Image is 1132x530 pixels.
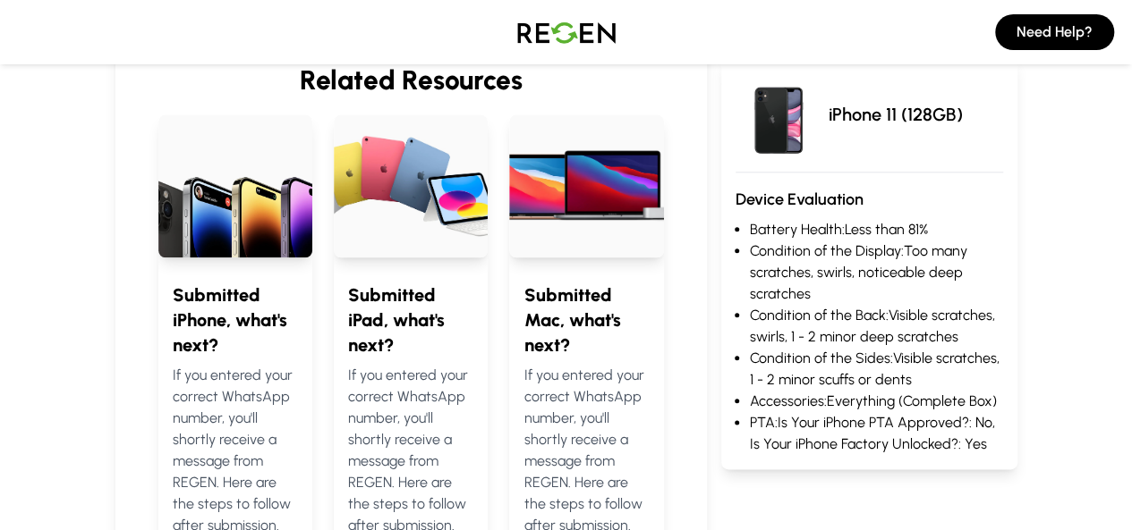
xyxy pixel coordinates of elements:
img: iPhone 11 [736,72,821,157]
img: Logo [504,7,629,57]
button: Need Help? [995,14,1114,50]
img: Submitted iPad, what's next? [334,114,488,257]
li: Condition of the Back: Visible scratches, swirls, 1 - 2 minor deep scratches [750,305,1003,348]
h3: Device Evaluation [736,187,1003,212]
li: Battery Health: Less than 81% [750,219,1003,240]
p: iPhone 11 (128GB) [829,102,963,127]
h4: Submitted iPhone, what's next? [173,282,298,358]
h4: Submitted Mac, what's next? [523,282,649,358]
img: Submitted Mac, what's next? [509,114,663,257]
img: Submitted iPhone, what's next? [158,114,312,257]
li: Condition of the Sides: Visible scratches, 1 - 2 minor scuffs or dents [750,348,1003,391]
h3: Related Resources [158,64,664,97]
li: Condition of the Display: Too many scratches, swirls, noticeable deep scratches [750,240,1003,305]
li: Accessories: Everything (Complete Box) [750,391,1003,412]
h4: Submitted iPad, what's next? [348,282,473,358]
li: PTA: Is Your iPhone PTA Approved?: No, Is Your iPhone Factory Unlocked?: Yes [750,412,1003,455]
